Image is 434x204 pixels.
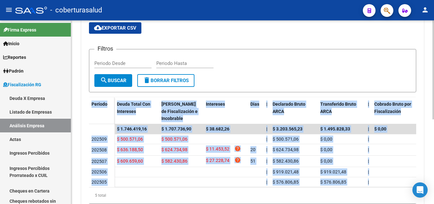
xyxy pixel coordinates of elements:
span: | [266,169,267,174]
mat-icon: person [421,6,429,14]
span: $ 624.734,98 [161,147,187,152]
span: $ 609.659,60 [117,158,143,164]
span: $ 500.571,06 [161,137,187,142]
mat-icon: menu [5,6,13,14]
span: 202505 [92,179,107,185]
datatable-header-cell: | [365,97,372,125]
span: Inicio [3,40,19,47]
mat-icon: search [100,76,108,84]
span: | [368,102,369,107]
span: $ 1.746.419,16 [117,126,147,131]
mat-icon: delete [143,76,151,84]
datatable-header-cell: Declarado Bruto ARCA [270,97,318,125]
span: Transferido Bruto ARCA [320,102,356,114]
span: 202509 [92,137,107,142]
span: 20 [250,147,255,152]
span: 51 [250,158,255,164]
span: $ 27.228,74 [206,157,229,165]
span: $ 1.495.828,33 [320,126,350,131]
span: $ 500.571,06 [117,137,143,142]
span: Dias [250,102,259,107]
span: $ 500.571,06 [273,137,299,142]
span: Reportes [3,54,26,61]
span: $ 0,00 [374,126,386,131]
span: | [266,102,268,107]
button: Exportar CSV [89,22,141,34]
div: Open Intercom Messenger [412,182,428,198]
span: 202508 [92,147,107,152]
span: | [368,147,369,152]
span: $ 0,00 [320,147,332,152]
datatable-header-cell: Deuda Total Con Intereses [114,97,159,125]
span: | [266,137,267,142]
i: help [234,145,241,152]
span: [PERSON_NAME] de Fiscalización e Incobrable [161,102,198,121]
datatable-header-cell: | [264,97,270,125]
span: $ 0,00 [320,158,332,164]
span: $ 582.430,86 [161,158,187,164]
span: $ 582.430,86 [273,158,299,164]
span: Intereses [206,102,225,107]
datatable-header-cell: Intereses [203,97,248,125]
span: $ 576.806,85 [320,179,346,185]
span: Borrar Filtros [143,78,189,83]
span: $ 624.734,98 [273,147,299,152]
span: Buscar [100,78,126,83]
span: Período [92,102,107,107]
span: $ 38.682,26 [206,126,229,131]
span: Firma Express [3,26,36,33]
span: Cobrado Bruto por Fiscalización [374,102,411,114]
span: $ 1.707.736,90 [161,126,191,131]
span: $ 576.806,85 [273,179,299,185]
span: $ 3.203.565,23 [273,126,302,131]
span: Exportar CSV [94,25,136,31]
datatable-header-cell: Transferido Bruto ARCA [318,97,365,125]
span: | [266,158,267,164]
span: $ 919.021,48 [320,169,346,174]
button: Buscar [94,74,132,87]
mat-icon: cloud_download [94,24,102,32]
span: | [266,179,267,185]
div: 5 total [89,187,416,203]
span: Declarado Bruto ARCA [273,102,305,114]
span: Padrón [3,67,24,74]
span: | [368,158,369,164]
span: $ 636.188,50 [117,147,143,152]
span: 202506 [92,169,107,174]
datatable-header-cell: Dias [248,97,264,125]
span: - coberturasalud [50,3,102,17]
datatable-header-cell: Deuda Bruta Neto de Fiscalización e Incobrable [159,97,203,125]
span: | [368,179,369,185]
span: | [368,137,369,142]
datatable-header-cell: Período [89,97,114,124]
span: | [266,147,267,152]
span: 202507 [92,159,107,164]
button: Borrar Filtros [137,74,194,87]
span: | [368,126,369,131]
span: $ 11.453,52 [206,145,229,154]
span: | [368,169,369,174]
span: $ 0,00 [320,137,332,142]
datatable-header-cell: Cobrado Bruto por Fiscalización [372,97,419,125]
i: help [234,157,241,163]
span: Deuda Total Con Intereses [117,102,150,114]
span: | [266,126,268,131]
span: Fiscalización RG [3,81,41,88]
span: $ 919.021,48 [273,169,299,174]
h3: Filtros [94,44,116,53]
